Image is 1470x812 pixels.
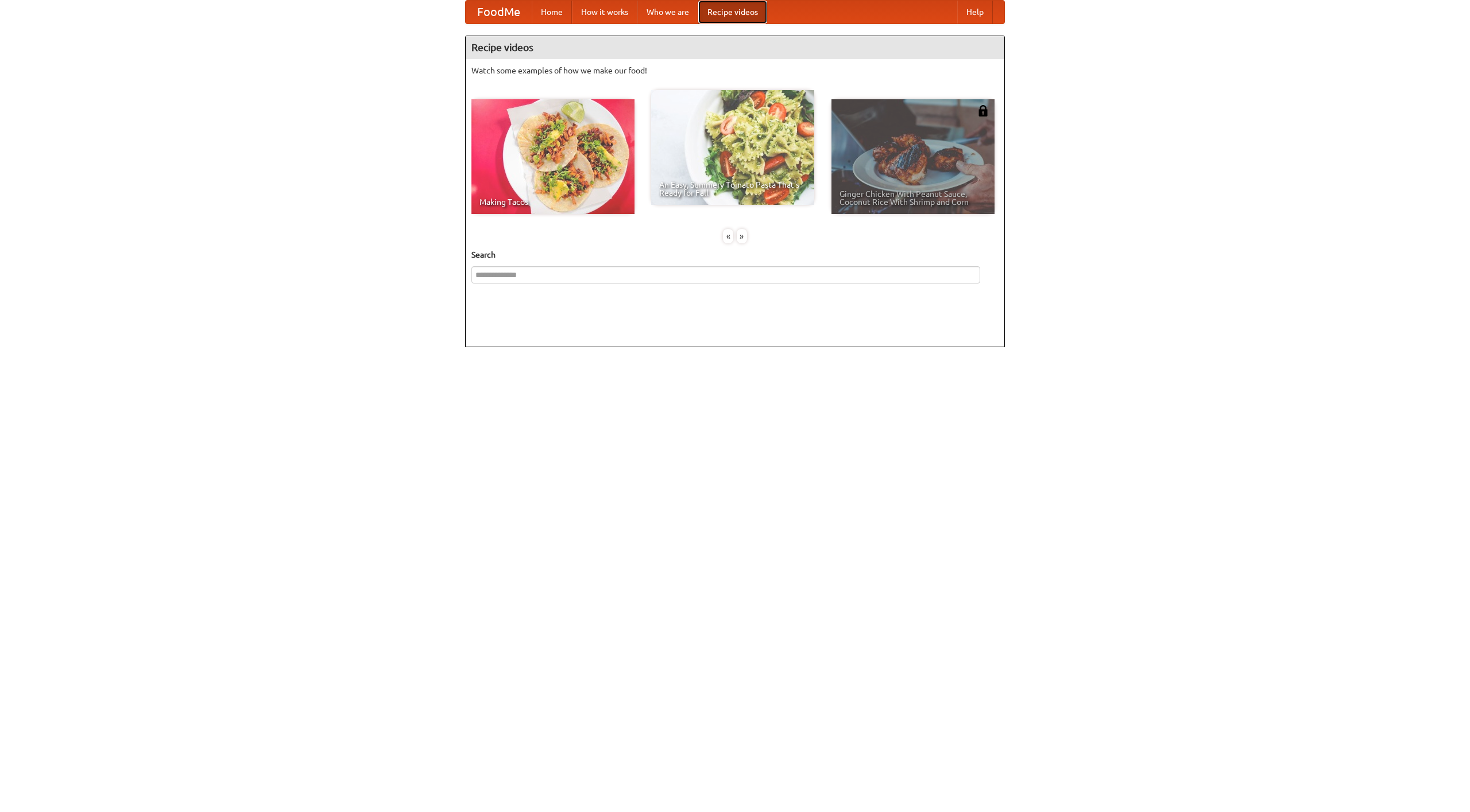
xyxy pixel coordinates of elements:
a: Help [957,1,993,24]
h5: Search [471,249,999,261]
a: How it works [572,1,637,24]
span: Making Tacos [479,198,626,206]
div: « [723,229,733,243]
a: Who we are [637,1,698,24]
a: FoodMe [466,1,532,24]
a: Making Tacos [471,99,635,214]
span: An Easy, Summery Tomato Pasta That's Ready for Fall [659,181,806,197]
h4: Recipe videos [466,36,1004,59]
div: » [737,229,747,243]
p: Watch some examples of how we make our food! [471,65,999,76]
a: Home [532,1,572,24]
a: Recipe videos [698,1,767,24]
a: An Easy, Summery Tomato Pasta That's Ready for Fall [651,90,814,205]
img: 483408.png [977,105,989,116]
